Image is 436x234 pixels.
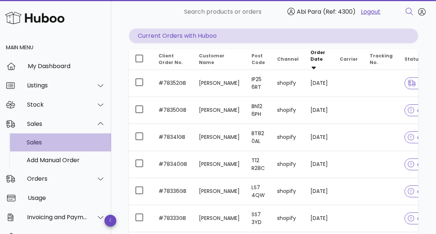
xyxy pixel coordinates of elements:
td: #78352GB [153,70,193,97]
div: Orders [27,175,87,182]
th: Order Date: Sorted descending. Activate to remove sorting. [304,49,334,70]
td: shopify [271,70,304,97]
span: error [408,135,430,140]
span: Order Date [310,49,325,62]
td: IP25 6RT [246,70,271,97]
span: Channel [277,56,299,62]
td: #78340GB [153,151,193,178]
td: [PERSON_NAME] [193,97,246,124]
td: LS7 4QW [246,178,271,205]
span: Abi Para [297,7,321,16]
td: [DATE] [304,205,334,232]
td: shopify [271,205,304,232]
div: Sales [27,139,105,146]
span: Tracking No. [370,53,393,66]
div: Add Manual Order [27,157,105,164]
td: [PERSON_NAME] [193,70,246,97]
th: Client Order No. [153,49,193,70]
td: [DATE] [304,151,334,178]
td: shopify [271,97,304,124]
td: BT82 0AL [246,124,271,151]
div: Listings [27,82,87,89]
th: Customer Name [193,49,246,70]
span: (Ref: 4300) [323,7,356,16]
span: Post Code [252,53,265,66]
th: Tracking No. [364,49,399,70]
div: Invoicing and Payments [27,214,87,221]
span: error [408,216,430,221]
td: #78333GB [153,205,193,232]
td: #78336GB [153,178,193,205]
td: #78350GB [153,97,193,124]
td: [PERSON_NAME] [193,151,246,178]
td: SS7 3YD [246,205,271,232]
td: [PERSON_NAME] [193,178,246,205]
td: shopify [271,124,304,151]
span: error [408,189,430,194]
span: Client Order No. [159,53,183,66]
th: Carrier [334,49,364,70]
div: Stock [27,101,87,108]
td: [DATE] [304,97,334,124]
img: Huboo Logo [5,10,64,26]
td: T12 R28C [246,151,271,178]
td: [DATE] [304,178,334,205]
td: [PERSON_NAME] [193,124,246,151]
span: Carrier [340,56,358,62]
div: Usage [28,194,105,201]
th: Post Code [246,49,271,70]
span: Status [405,56,427,62]
a: Logout [361,7,380,16]
td: [DATE] [304,124,334,151]
td: shopify [271,178,304,205]
th: Channel [271,49,304,70]
span: error [408,108,430,113]
div: My Dashboard [28,63,105,70]
td: BN12 6PH [246,97,271,124]
div: Sales [27,120,87,127]
td: [DATE] [304,70,334,97]
td: [PERSON_NAME] [193,205,246,232]
span: error [408,162,430,167]
span: Customer Name [199,53,224,66]
td: #78341GB [153,124,193,151]
td: shopify [271,151,304,178]
p: Current Orders with Huboo [129,29,418,43]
